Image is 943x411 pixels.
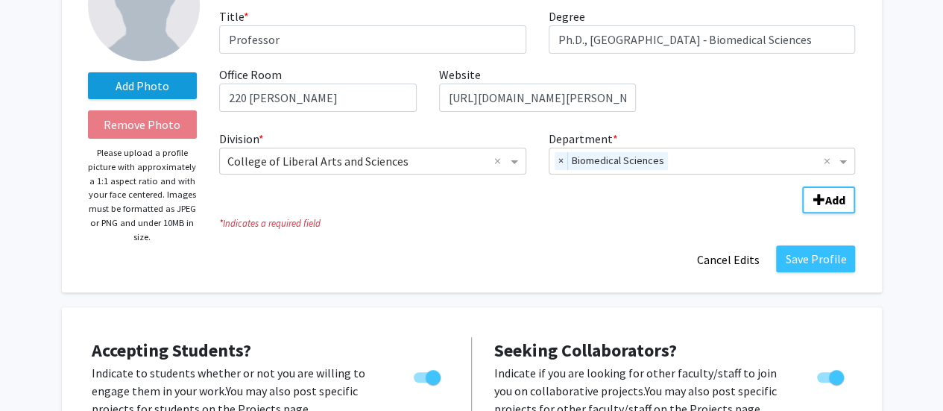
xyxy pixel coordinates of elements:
iframe: Chat [11,344,63,400]
div: Toggle [811,364,852,386]
span: Biomedical Sciences [568,152,668,170]
label: Office Room [219,66,282,84]
div: Toggle [408,364,449,386]
span: Clear all [823,152,836,170]
label: Degree [549,7,585,25]
div: Division [208,130,537,175]
span: Clear all [494,152,507,170]
label: AddProfile Picture [88,72,198,99]
label: Title [219,7,249,25]
i: Indicates a required field [219,216,855,230]
b: Add [824,192,845,207]
ng-select: Division [219,148,526,175]
button: Remove Photo [88,110,198,139]
div: Department [537,130,867,175]
label: Website [439,66,481,84]
span: Seeking Collaborators? [494,339,677,362]
ng-select: Department [549,148,856,175]
button: Cancel Edits [687,245,769,274]
span: × [555,152,568,170]
p: Please upload a profile picture with approximately a 1:1 aspect ratio and with your face centered... [88,146,198,244]
span: Accepting Students? [92,339,251,362]
button: Save Profile [776,245,855,272]
button: Add Division/Department [802,186,855,213]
